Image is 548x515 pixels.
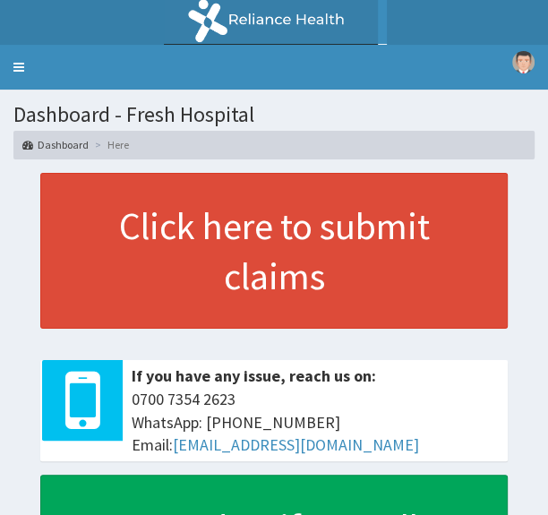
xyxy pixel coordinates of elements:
img: User Image [512,51,535,73]
h1: Dashboard - Fresh Hospital [13,103,535,126]
li: Here [90,137,129,152]
b: If you have any issue, reach us on: [132,365,376,386]
a: Click here to submit claims [40,173,508,329]
a: Dashboard [22,137,89,152]
span: 0700 7354 2623 WhatsApp: [PHONE_NUMBER] Email: [132,388,499,457]
a: [EMAIL_ADDRESS][DOMAIN_NAME] [173,434,419,455]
